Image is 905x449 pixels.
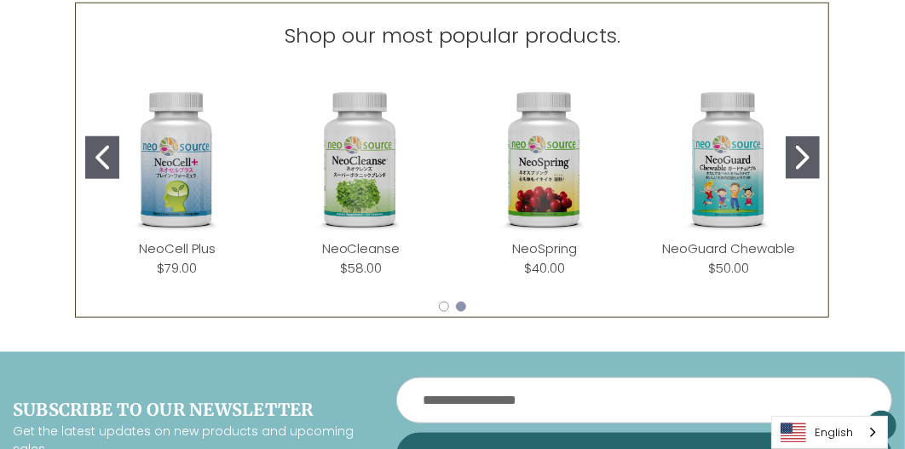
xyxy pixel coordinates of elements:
a: NeoCleanse [322,239,401,257]
img: NeoCell Plus [99,82,256,239]
div: $79.00 [157,258,197,278]
h4: Subscribe to our newsletter [13,397,371,423]
a: NeoCell Plus [139,239,216,257]
div: NeoCell Plus [85,68,269,291]
a: English [772,417,887,448]
button: Go to slide 2 [456,302,466,312]
aside: Language selected: English [771,416,888,449]
p: Shop our most popular products. [285,20,620,51]
div: $58.00 [340,258,382,278]
div: NeoSpring [452,68,637,291]
a: NeoSpring [512,239,577,257]
div: NeoCleanse [269,68,453,291]
a: NeoGuard Chewable [662,239,795,257]
div: Language [771,416,888,449]
button: Go to slide 1 [85,136,119,179]
button: Go to slide 2 [786,136,820,179]
div: NeoGuard Chewable [637,68,821,291]
img: NeoSpring [466,82,623,239]
img: NeoCleanse [283,82,440,239]
button: Go to slide 1 [439,302,449,312]
div: $40.00 [524,258,565,278]
div: $50.00 [708,258,749,278]
img: NeoGuard Chewable [650,82,807,239]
